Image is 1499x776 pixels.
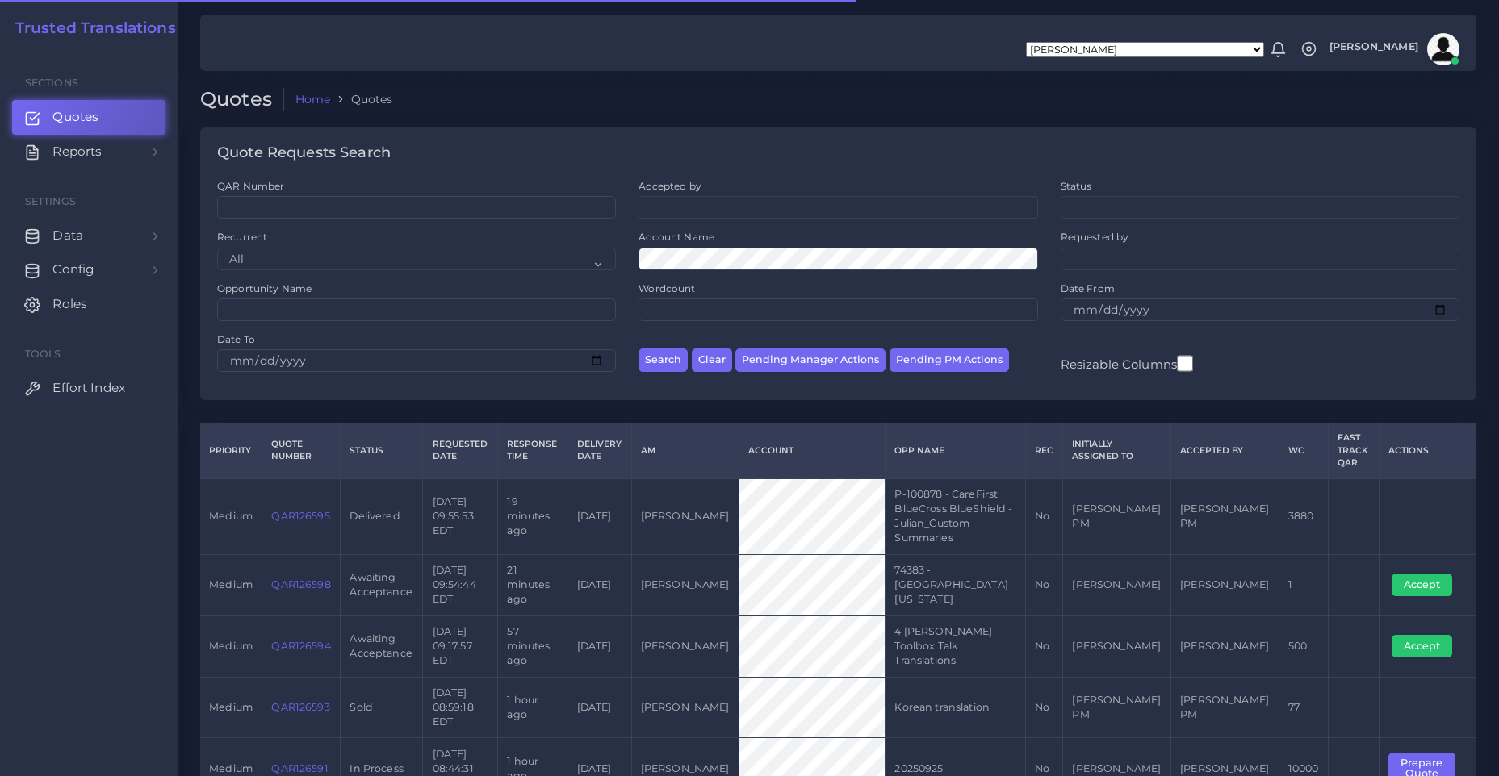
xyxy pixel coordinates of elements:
label: Date To [217,332,255,346]
button: Accept [1392,635,1452,657]
th: Opp Name [886,423,1026,478]
h4: Quote Requests Search [217,144,391,162]
a: Accept [1392,639,1463,651]
span: Effort Index [52,379,125,397]
a: Data [12,219,165,252]
th: Accepted by [1170,423,1279,478]
span: Data [52,227,83,244]
button: Pending Manager Actions [735,348,886,372]
span: [PERSON_NAME] [1329,42,1418,52]
td: [PERSON_NAME] [631,478,739,555]
td: [DATE] 09:54:44 EDT [423,554,498,615]
th: WC [1279,423,1328,478]
a: QAR126595 [271,510,329,522]
td: 1 hour ago [498,677,567,738]
label: Opportunity Name [217,282,312,295]
label: Date From [1061,282,1115,295]
td: [PERSON_NAME] [631,677,739,738]
td: [PERSON_NAME] PM [1170,478,1279,555]
span: Config [52,261,94,278]
td: [DATE] 09:17:57 EDT [423,615,498,677]
a: Roles [12,287,165,321]
label: Accepted by [639,179,701,193]
a: [PERSON_NAME]avatar [1321,33,1465,65]
td: No [1025,615,1062,677]
td: Sold [341,677,423,738]
a: QAR126591 [271,762,328,774]
th: Priority [200,423,262,478]
label: QAR Number [217,179,284,193]
span: Reports [52,143,102,161]
td: Awaiting Acceptance [341,554,423,615]
span: medium [209,578,253,590]
td: 74383 - [GEOGRAPHIC_DATA] [US_STATE] [886,554,1026,615]
span: Settings [25,195,76,207]
td: 4 [PERSON_NAME] Toolbox Talk Translations [886,615,1026,677]
td: Korean translation [886,677,1026,738]
td: [DATE] 08:59:18 EDT [423,677,498,738]
th: Account [739,423,886,478]
h2: Quotes [200,88,284,111]
th: Requested Date [423,423,498,478]
th: REC [1025,423,1062,478]
a: Quotes [12,100,165,134]
label: Requested by [1061,230,1129,244]
span: medium [209,510,253,522]
a: Reports [12,135,165,169]
td: [PERSON_NAME] [631,554,739,615]
th: Response Time [498,423,567,478]
td: 3880 [1279,478,1328,555]
td: [PERSON_NAME] [1063,615,1171,677]
label: Account Name [639,230,714,244]
a: QAR126598 [271,578,330,590]
span: medium [209,762,253,774]
th: Initially Assigned to [1063,423,1171,478]
td: 57 minutes ago [498,615,567,677]
td: 500 [1279,615,1328,677]
td: [PERSON_NAME] PM [1170,677,1279,738]
button: Clear [692,348,732,372]
th: Status [341,423,423,478]
th: Actions [1379,423,1476,478]
td: [PERSON_NAME] [1063,554,1171,615]
span: Roles [52,295,87,313]
td: 19 minutes ago [498,478,567,555]
td: No [1025,677,1062,738]
label: Recurrent [217,230,267,244]
td: 77 [1279,677,1328,738]
td: [PERSON_NAME] PM [1063,478,1171,555]
button: Pending PM Actions [890,348,1009,372]
button: Search [639,348,688,372]
input: Resizable Columns [1177,353,1193,373]
img: avatar [1427,33,1459,65]
a: Home [295,91,331,107]
a: Accept [1392,578,1463,590]
span: Quotes [52,108,98,126]
td: 1 [1279,554,1328,615]
label: Wordcount [639,282,695,295]
td: [PERSON_NAME] PM [1063,677,1171,738]
td: No [1025,478,1062,555]
span: Tools [25,348,61,360]
label: Status [1061,179,1092,193]
span: medium [209,701,253,713]
td: [DATE] [567,677,631,738]
td: [DATE] 09:55:53 EDT [423,478,498,555]
td: [PERSON_NAME] [1170,615,1279,677]
th: AM [631,423,739,478]
th: Quote Number [262,423,341,478]
td: P-100878 - CareFirst BlueCross BlueShield - Julian_Custom Summaries [886,478,1026,555]
td: [PERSON_NAME] [1170,554,1279,615]
button: Accept [1392,574,1452,596]
td: No [1025,554,1062,615]
th: Delivery Date [567,423,631,478]
td: [DATE] [567,478,631,555]
label: Resizable Columns [1061,353,1193,373]
td: [DATE] [567,554,631,615]
a: Trusted Translations [4,19,176,38]
span: Sections [25,77,78,89]
td: [DATE] [567,615,631,677]
li: Quotes [330,91,392,107]
a: Effort Index [12,371,165,405]
a: Prepare Quote [1388,761,1467,774]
